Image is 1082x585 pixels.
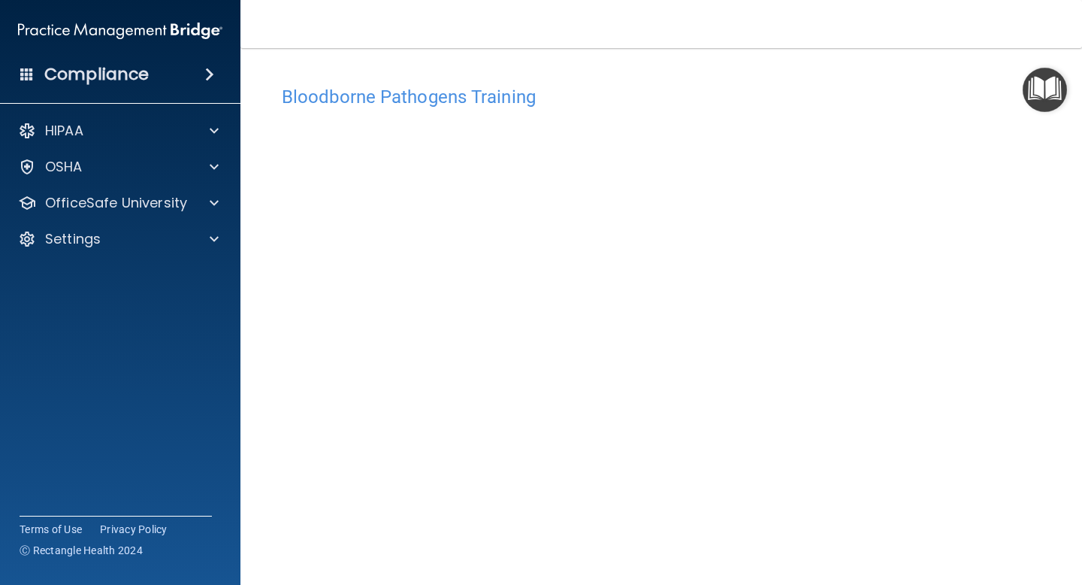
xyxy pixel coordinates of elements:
[100,522,168,537] a: Privacy Policy
[282,87,1041,107] h4: Bloodborne Pathogens Training
[44,64,149,85] h4: Compliance
[18,122,219,140] a: HIPAA
[18,16,222,46] img: PMB logo
[18,158,219,176] a: OSHA
[20,543,143,558] span: Ⓒ Rectangle Health 2024
[1023,68,1067,112] button: Open Resource Center
[18,194,219,212] a: OfficeSafe University
[45,194,187,212] p: OfficeSafe University
[45,230,101,248] p: Settings
[282,115,1041,577] iframe: bbp
[18,230,219,248] a: Settings
[45,158,83,176] p: OSHA
[20,522,82,537] a: Terms of Use
[45,122,83,140] p: HIPAA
